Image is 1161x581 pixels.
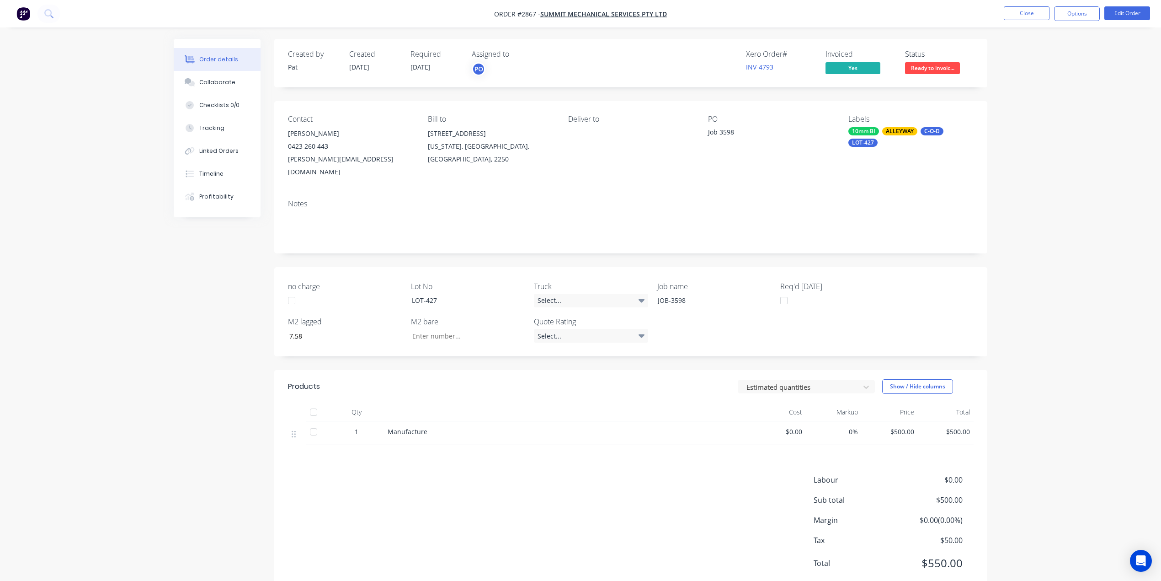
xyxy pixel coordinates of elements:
[895,474,963,485] span: $0.00
[1054,6,1100,21] button: Options
[534,294,648,307] div: Select...
[814,495,895,506] span: Sub total
[472,50,563,59] div: Assigned to
[349,50,399,59] div: Created
[865,427,914,436] span: $500.00
[428,115,553,124] div: Bill to
[288,281,402,292] label: no charge
[895,515,963,526] span: $0.00 ( 0.00 %)
[199,78,235,86] div: Collaborate
[288,153,413,178] div: [PERSON_NAME][EMAIL_ADDRESS][DOMAIN_NAME]
[288,115,413,124] div: Contact
[921,127,943,135] div: C-O-D
[905,62,960,74] span: Ready to invoic...
[753,427,802,436] span: $0.00
[282,329,402,343] input: Enter number...
[534,281,648,292] label: Truck
[1004,6,1049,20] button: Close
[810,427,858,436] span: 0%
[848,139,878,147] div: LOT-427
[806,403,862,421] div: Markup
[174,94,261,117] button: Checklists 0/0
[199,55,238,64] div: Order details
[288,50,338,59] div: Created by
[1104,6,1150,20] button: Edit Order
[905,50,974,59] div: Status
[708,127,822,140] div: Job 3598
[746,63,773,71] a: INV-4793
[174,48,261,71] button: Order details
[568,115,693,124] div: Deliver to
[708,115,833,124] div: PO
[1130,550,1152,572] div: Open Intercom Messenger
[199,193,234,201] div: Profitability
[405,294,519,307] div: LOT-427
[199,101,240,109] div: Checklists 0/0
[174,117,261,140] button: Tracking
[534,316,648,327] label: Quote Rating
[174,185,261,208] button: Profitability
[329,403,384,421] div: Qty
[825,50,894,59] div: Invoiced
[534,329,648,343] div: Select...
[921,427,970,436] span: $500.00
[288,199,974,208] div: Notes
[355,427,358,436] span: 1
[405,329,525,343] input: Enter number...
[895,495,963,506] span: $500.00
[288,140,413,153] div: 0423 260 443
[494,10,540,18] span: Order #2867 -
[428,140,553,166] div: [US_STATE], [GEOGRAPHIC_DATA], [GEOGRAPHIC_DATA], 2250
[905,62,960,76] button: Ready to invoic...
[918,403,974,421] div: Total
[746,50,815,59] div: Xero Order #
[174,71,261,94] button: Collaborate
[750,403,806,421] div: Cost
[650,294,765,307] div: JOB-3598
[862,403,918,421] div: Price
[472,62,485,76] button: PO
[428,127,553,140] div: [STREET_ADDRESS]
[814,474,895,485] span: Labour
[288,127,413,178] div: [PERSON_NAME]0423 260 443[PERSON_NAME][EMAIL_ADDRESS][DOMAIN_NAME]
[825,62,880,74] span: Yes
[288,62,338,72] div: Pat
[16,7,30,21] img: Factory
[411,316,525,327] label: M2 bare
[174,140,261,162] button: Linked Orders
[814,515,895,526] span: Margin
[428,127,553,166] div: [STREET_ADDRESS][US_STATE], [GEOGRAPHIC_DATA], [GEOGRAPHIC_DATA], 2250
[349,63,369,71] span: [DATE]
[410,63,431,71] span: [DATE]
[882,127,917,135] div: ALLEYWAY
[199,170,224,178] div: Timeline
[411,281,525,292] label: Lot No
[848,115,974,124] div: Labels
[657,281,772,292] label: Job name
[288,316,402,327] label: M2 lagged
[814,558,895,569] span: Total
[288,381,320,392] div: Products
[199,147,239,155] div: Linked Orders
[540,10,667,18] a: Summit Mechanical Services Pty Ltd
[388,427,427,436] span: Manufacture
[895,535,963,546] span: $50.00
[199,124,224,132] div: Tracking
[174,162,261,185] button: Timeline
[814,535,895,546] span: Tax
[780,281,895,292] label: Req'd [DATE]
[410,50,461,59] div: Required
[895,555,963,571] span: $550.00
[288,127,413,140] div: [PERSON_NAME]
[848,127,879,135] div: 10mm BI
[882,379,953,394] button: Show / Hide columns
